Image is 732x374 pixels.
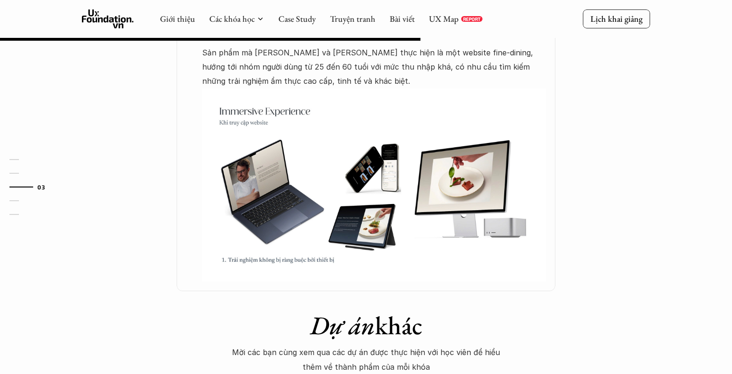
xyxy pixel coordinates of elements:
em: Dự án [310,309,375,342]
a: Bài viết [390,13,415,24]
a: Case Study [278,13,316,24]
a: UX Map [429,13,459,24]
h1: khác [200,310,532,341]
p: Sản phẩm mà [PERSON_NAME] và [PERSON_NAME] thực hiện là một website fine-dining, hướng tới nhóm n... [202,45,546,89]
strong: 03 [37,184,45,190]
p: Lịch khai giảng [590,13,643,24]
a: Truyện tranh [330,13,375,24]
a: 03 [9,181,54,193]
p: REPORT [463,16,481,22]
a: Giới thiệu [160,13,195,24]
a: Lịch khai giảng [583,9,650,28]
a: Các khóa học [209,13,255,24]
p: Mời các bạn cùng xem qua các dự án được thực hiện với học viên để hiểu thêm về thành phẩm của mỗi... [224,345,508,374]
